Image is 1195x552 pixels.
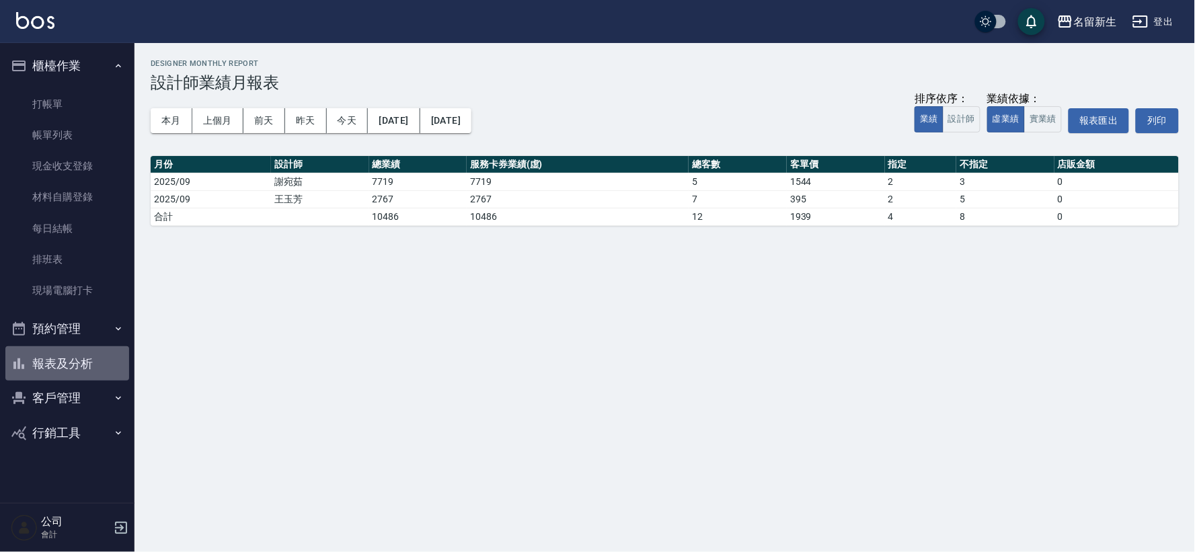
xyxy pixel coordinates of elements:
td: 3 [956,173,1054,190]
div: 業績依據： [987,92,1062,106]
button: 登出 [1127,9,1179,34]
td: 8 [956,208,1054,225]
button: 昨天 [285,108,327,133]
th: 指定 [885,156,956,173]
img: Person [11,514,38,541]
button: 實業績 [1024,106,1062,132]
button: 本月 [151,108,192,133]
button: 今天 [327,108,369,133]
td: 謝宛茹 [271,173,369,190]
td: 合計 [151,208,271,225]
td: 王玉芳 [271,190,369,208]
td: 2025/09 [151,173,271,190]
td: 5 [689,173,787,190]
h3: 設計師業績月報表 [151,73,1179,92]
td: 0 [1054,208,1179,225]
h2: Designer Monthly Report [151,59,1179,68]
a: 現場電腦打卡 [5,275,129,306]
td: 395 [787,190,885,208]
a: 帳單列表 [5,120,129,151]
button: 前天 [243,108,285,133]
th: 總客數 [689,156,787,173]
a: 排班表 [5,244,129,275]
td: 0 [1054,173,1179,190]
td: 10486 [467,208,689,225]
button: 上個月 [192,108,243,133]
th: 客單價 [787,156,885,173]
a: 每日結帳 [5,213,129,244]
td: 0 [1054,190,1179,208]
th: 總業績 [369,156,467,173]
button: 報表匯出 [1069,108,1129,133]
td: 2767 [369,190,467,208]
td: 10486 [369,208,467,225]
button: 設計師 [943,106,980,132]
button: 業績 [915,106,943,132]
td: 1939 [787,208,885,225]
th: 不指定 [956,156,1054,173]
button: [DATE] [420,108,471,133]
td: 2 [885,173,956,190]
button: 行銷工具 [5,416,129,450]
th: 服務卡券業績(虛) [467,156,689,173]
th: 設計師 [271,156,369,173]
button: 名留新生 [1052,8,1122,36]
a: 現金收支登錄 [5,151,129,182]
a: 打帳單 [5,89,129,120]
th: 月份 [151,156,271,173]
div: 名留新生 [1073,13,1116,30]
div: 排序依序： [915,92,980,106]
td: 2 [885,190,956,208]
a: 材料自購登錄 [5,182,129,212]
button: 虛業績 [987,106,1025,132]
img: Logo [16,12,54,29]
td: 5 [956,190,1054,208]
button: 報表及分析 [5,346,129,381]
td: 12 [689,208,787,225]
button: 列印 [1136,108,1179,133]
td: 2767 [467,190,689,208]
button: save [1018,8,1045,35]
td: 7719 [369,173,467,190]
table: a dense table [151,156,1179,226]
button: 櫃檯作業 [5,48,129,83]
button: [DATE] [368,108,420,133]
td: 2025/09 [151,190,271,208]
td: 7719 [467,173,689,190]
p: 會計 [41,528,110,541]
th: 店販金額 [1054,156,1179,173]
td: 4 [885,208,956,225]
h5: 公司 [41,515,110,528]
button: 客戶管理 [5,381,129,416]
td: 1544 [787,173,885,190]
td: 7 [689,190,787,208]
button: 預約管理 [5,311,129,346]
